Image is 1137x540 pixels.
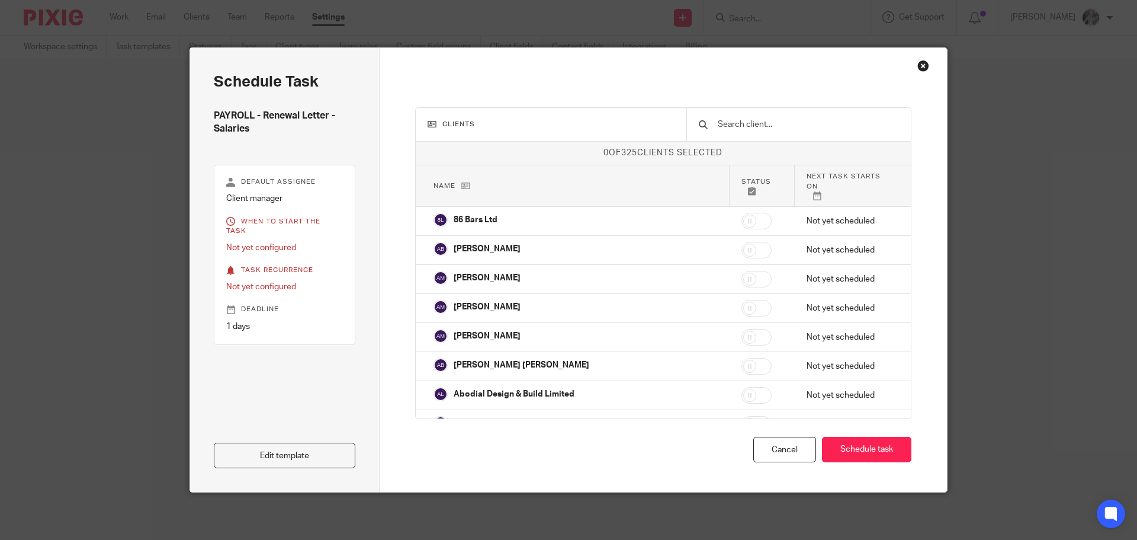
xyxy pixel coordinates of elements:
[433,271,448,285] img: svg%3E
[226,305,343,314] p: Deadline
[603,149,609,157] span: 0
[433,181,718,191] p: Name
[741,177,783,196] p: Status
[454,214,497,226] p: 86 Bars Ltd
[454,272,521,284] p: [PERSON_NAME]
[807,418,893,430] p: Not yet scheduled
[807,244,893,256] p: Not yet scheduled
[807,273,893,285] p: Not yet scheduled
[433,300,448,314] img: svg%3E
[454,301,521,313] p: [PERSON_NAME]
[807,331,893,343] p: Not yet scheduled
[454,243,521,255] p: [PERSON_NAME]
[807,302,893,314] p: Not yet scheduled
[428,120,675,129] h3: Clients
[226,177,343,187] p: Default assignee
[433,416,448,430] img: svg%3E
[717,118,899,131] input: Search client...
[822,437,911,462] button: Schedule task
[807,389,893,401] p: Not yet scheduled
[433,329,448,343] img: svg%3E
[226,193,343,205] p: Client manager
[433,358,448,372] img: svg%3E
[226,242,343,254] p: Not yet configured
[226,321,343,333] p: 1 days
[807,360,893,372] p: Not yet scheduled
[454,417,537,429] p: Abodial Property Ltd
[753,437,816,462] div: Cancel
[433,242,448,256] img: svg%3E
[226,266,343,275] p: Task recurrence
[214,443,355,468] a: Edit template
[214,72,355,92] h2: Schedule task
[433,213,448,227] img: svg%3E
[917,60,929,72] div: Close this dialog window
[433,387,448,401] img: svg%3E
[226,281,343,293] p: Not yet configured
[454,388,574,400] p: Abodial Design & Build Limited
[226,217,343,236] p: When to start the task
[621,149,637,157] span: 325
[214,110,355,135] h4: PAYROLL - Renewal Letter - Salaries
[454,330,521,342] p: [PERSON_NAME]
[454,359,589,371] p: [PERSON_NAME] [PERSON_NAME]
[416,147,911,159] p: of clients selected
[807,215,893,227] p: Not yet scheduled
[807,171,893,200] p: Next task starts on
